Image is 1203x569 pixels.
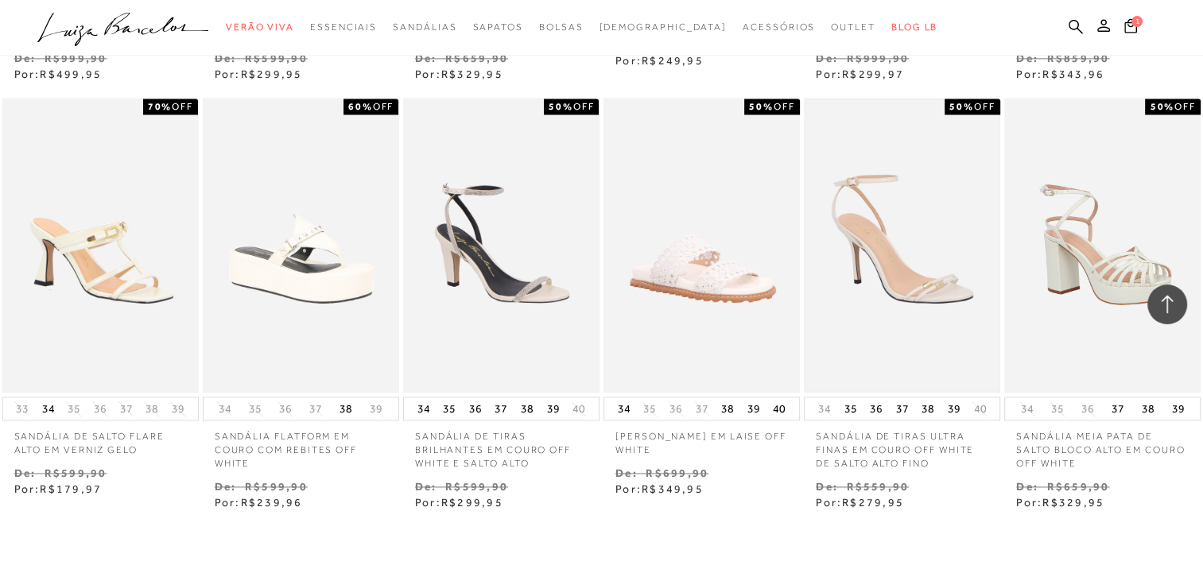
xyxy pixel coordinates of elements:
[831,21,875,33] span: Outlet
[642,54,704,67] span: R$249,95
[1016,496,1104,509] span: Por:
[2,420,199,457] a: SANDÁLIA DE SALTO FLARE ALTO EM VERNIZ GELO
[691,401,713,416] button: 37
[215,496,303,509] span: Por:
[842,68,904,80] span: R$299,97
[11,401,33,416] button: 33
[226,13,294,42] a: categoryNavScreenReaderText
[968,401,991,416] button: 40
[241,496,303,509] span: R$239,96
[816,68,904,80] span: Por:
[642,482,704,495] span: R$349,95
[14,482,103,495] span: Por:
[245,480,308,493] small: R$599,90
[274,401,297,416] button: 36
[831,13,875,42] a: categoryNavScreenReaderText
[665,401,687,416] button: 36
[603,420,800,457] a: [PERSON_NAME] EM LAISE OFF WHITE
[415,52,437,64] small: De:
[415,68,503,80] span: Por:
[215,480,237,493] small: De:
[1047,52,1110,64] small: R$859,90
[445,480,508,493] small: R$599,90
[1131,16,1143,27] span: 1
[1042,496,1104,509] span: R$329,95
[4,100,197,390] a: SANDÁLIA DE SALTO FLARE ALTO EM VERNIZ GELO
[891,397,914,420] button: 37
[204,100,398,390] img: SANDÁLIA FLATFORM EM COURO COM REBITES OFF WHITE
[1016,52,1038,64] small: De:
[743,13,815,42] a: categoryNavScreenReaderText
[310,21,377,33] span: Essenciais
[305,401,327,416] button: 37
[393,21,456,33] span: Sandálias
[749,101,774,112] strong: 50%
[605,100,798,390] img: SANDÁLIA PAPETE EM LAISE OFF WHITE
[245,52,308,64] small: R$599,90
[1077,401,1099,416] button: 36
[14,52,37,64] small: De:
[40,482,102,495] span: R$179,97
[348,101,373,112] strong: 60%
[816,52,838,64] small: De:
[472,13,522,42] a: categoryNavScreenReaderText
[599,13,727,42] a: noSubCategoriesText
[472,21,522,33] span: Sapatos
[599,21,727,33] span: [DEMOGRAPHIC_DATA]
[816,480,838,493] small: De:
[365,401,387,416] button: 39
[441,68,503,80] span: R$329,95
[549,101,573,112] strong: 50%
[516,397,538,420] button: 38
[115,401,138,416] button: 37
[167,401,189,416] button: 39
[45,52,107,64] small: R$999,90
[842,496,904,509] span: R$279,95
[613,397,635,420] button: 34
[403,420,600,470] a: SANDÁLIA DE TIRAS BRILHANTES EM COURO OFF WHITE E SALTO ALTO
[438,397,460,420] button: 35
[891,13,937,42] a: BLOG LB
[373,101,394,112] span: OFF
[40,68,102,80] span: R$499,95
[172,101,193,112] span: OFF
[891,21,937,33] span: BLOG LB
[1120,17,1142,39] button: 1
[539,13,584,42] a: categoryNavScreenReaderText
[1004,420,1201,470] a: SANDÁLIA MEIA PATA DE SALTO BLOCO ALTO EM COURO OFF WHITE
[45,466,107,479] small: R$599,90
[215,68,303,80] span: Por:
[1167,397,1189,420] button: 39
[840,397,862,420] button: 35
[539,21,584,33] span: Bolsas
[813,401,836,416] button: 34
[203,420,399,470] p: SANDÁLIA FLATFORM EM COURO COM REBITES OFF WHITE
[1137,397,1159,420] button: 38
[1107,397,1129,420] button: 37
[415,496,503,509] span: Por:
[89,401,111,416] button: 36
[226,21,294,33] span: Verão Viva
[804,420,1000,470] a: SANDÁLIA DE TIRAS ULTRA FINAS EM COURO OFF WHITE DE SALTO ALTO FINO
[615,482,704,495] span: Por:
[310,13,377,42] a: categoryNavScreenReaderText
[1174,101,1196,112] span: OFF
[413,397,435,420] button: 34
[393,13,456,42] a: categoryNavScreenReaderText
[943,397,965,420] button: 39
[464,397,487,420] button: 36
[244,401,266,416] button: 35
[1042,68,1104,80] span: R$343,96
[743,397,765,420] button: 39
[37,397,60,420] button: 34
[638,401,661,416] button: 35
[1006,100,1199,390] img: SANDÁLIA MEIA PATA DE SALTO BLOCO ALTO EM COURO OFF WHITE
[846,52,909,64] small: R$999,90
[215,52,237,64] small: De:
[405,100,598,390] img: SANDÁLIA DE TIRAS BRILHANTES EM COURO OFF WHITE E SALTO ALTO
